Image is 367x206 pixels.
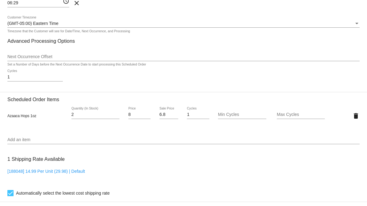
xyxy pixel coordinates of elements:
span: Azaaca Hops 1oz [7,114,36,118]
input: Next Occurrence Time (UTC-05) [7,1,63,6]
input: Price [128,112,151,117]
a: [188048] 14.99 Per Unit (29.98) | Default [7,169,85,174]
input: Min Cycles [218,112,266,117]
input: Max Cycles [277,112,325,117]
input: Cycles [7,75,63,80]
input: Cycles [187,112,209,117]
mat-select: Customer Timezone [7,21,360,26]
h3: Advanced Processing Options [7,38,360,44]
input: Next Occurrence Offset [7,54,360,59]
h3: 1 Shipping Rate Available [7,153,65,166]
input: Sale Price [159,112,178,117]
mat-icon: delete [352,112,360,120]
div: Set a Number of Days before the Next Occurrence Date to start processing this Scheduled Order [7,63,146,66]
span: Automatically select the lowest cost shipping rate [16,189,110,197]
h3: Scheduled Order Items [7,92,360,102]
input: Add an item [7,137,360,142]
mat-hint: Timezone that the Customer will see for Date/Time, Next Occurrence, and Processing [7,30,130,33]
span: (GMT-05:00) Eastern Time [7,21,58,26]
input: Quantity (In Stock) [71,112,119,117]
